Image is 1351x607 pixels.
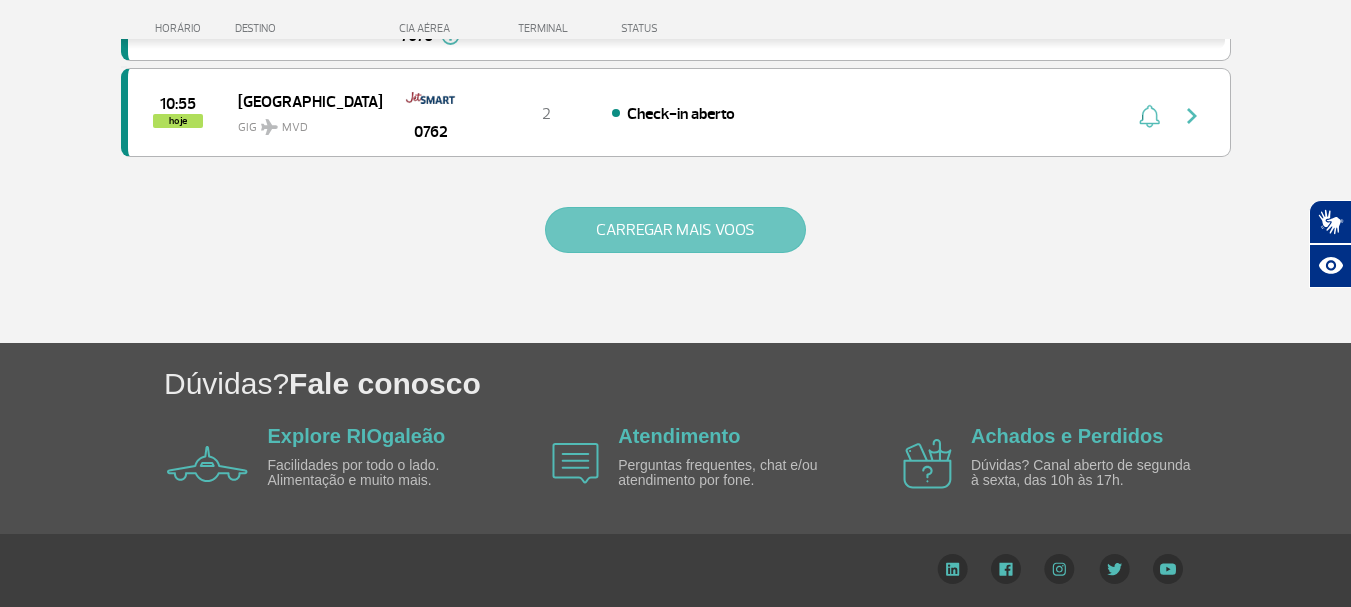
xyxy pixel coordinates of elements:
span: [GEOGRAPHIC_DATA] [238,88,366,114]
span: GIG [238,108,366,137]
p: Facilidades por todo o lado. Alimentação e muito mais. [268,458,498,489]
img: Instagram [1044,554,1075,584]
div: STATUS [611,22,774,35]
div: TERMINAL [481,22,611,35]
a: Achados e Perdidos [971,425,1163,447]
img: airplane icon [903,439,952,489]
span: 2 [542,104,551,124]
img: sino-painel-voo.svg [1139,104,1160,128]
img: YouTube [1153,554,1183,584]
button: Abrir tradutor de língua de sinais. [1309,200,1351,244]
img: destiny_airplane.svg [261,119,278,135]
div: CIA AÉREA [381,22,481,35]
span: MVD [282,119,308,137]
div: DESTINO [235,22,381,35]
span: hoje [153,114,203,128]
button: Abrir recursos assistivos. [1309,244,1351,288]
div: HORÁRIO [127,22,236,35]
div: Plugin de acessibilidade da Hand Talk. [1309,200,1351,288]
img: airplane icon [167,446,248,482]
h1: Dúvidas? [164,363,1351,404]
span: Check-in aberto [627,104,735,124]
img: airplane icon [552,443,599,484]
a: Explore RIOgaleão [268,425,446,447]
span: 0762 [414,120,448,144]
button: CARREGAR MAIS VOOS [545,207,806,253]
img: LinkedIn [937,554,968,584]
p: Dúvidas? Canal aberto de segunda à sexta, das 10h às 17h. [971,458,1201,489]
p: Perguntas frequentes, chat e/ou atendimento por fone. [618,458,848,489]
img: seta-direita-painel-voo.svg [1180,104,1204,128]
img: Facebook [991,554,1021,584]
img: Twitter [1099,554,1130,584]
a: Atendimento [618,425,740,447]
span: 2025-08-25 10:55:00 [160,97,196,111]
span: Fale conosco [289,367,481,400]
